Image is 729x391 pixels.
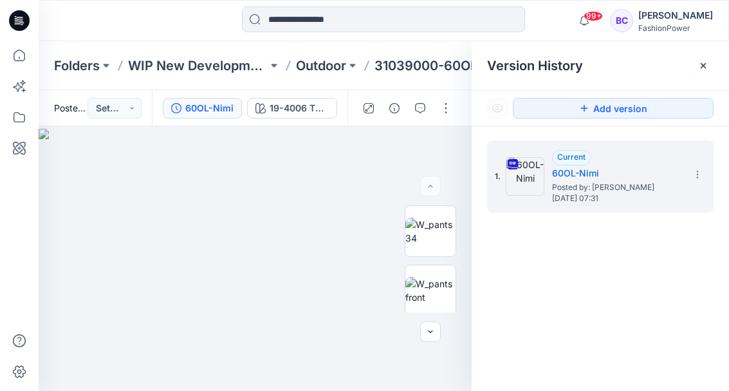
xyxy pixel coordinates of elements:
span: 99+ [584,11,603,21]
span: 1. [495,171,501,182]
button: Details [384,98,405,119]
span: Posted [DATE] 07:31 by [54,101,88,115]
div: BC [610,9,633,32]
button: 19-4006 TPG Caviar [247,98,337,119]
a: Outdoor [296,57,346,75]
span: [DATE] 07:31 [552,194,681,203]
img: W_pants 34 [405,218,456,245]
button: Add version [513,98,714,119]
button: Show Hidden Versions [487,98,508,119]
p: 31039000-60OL-Nimi [374,57,510,75]
button: 60OL-Nimi [163,98,242,119]
button: Close [698,61,708,71]
span: Current [557,152,586,162]
div: [PERSON_NAME] [638,8,713,23]
a: Folders [54,57,100,75]
span: Version History [487,58,583,73]
img: 60OL-Nimi [506,157,544,196]
h5: 60OL-Nimi [552,166,681,181]
div: FashionPower [638,23,713,33]
div: 60OL-Nimi [185,101,234,115]
img: W_pants front [405,277,456,304]
span: Posted by: Bibi Castelijns [552,181,681,194]
div: 19-4006 TPG Caviar [270,101,329,115]
a: WIP New Developments [128,57,268,75]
